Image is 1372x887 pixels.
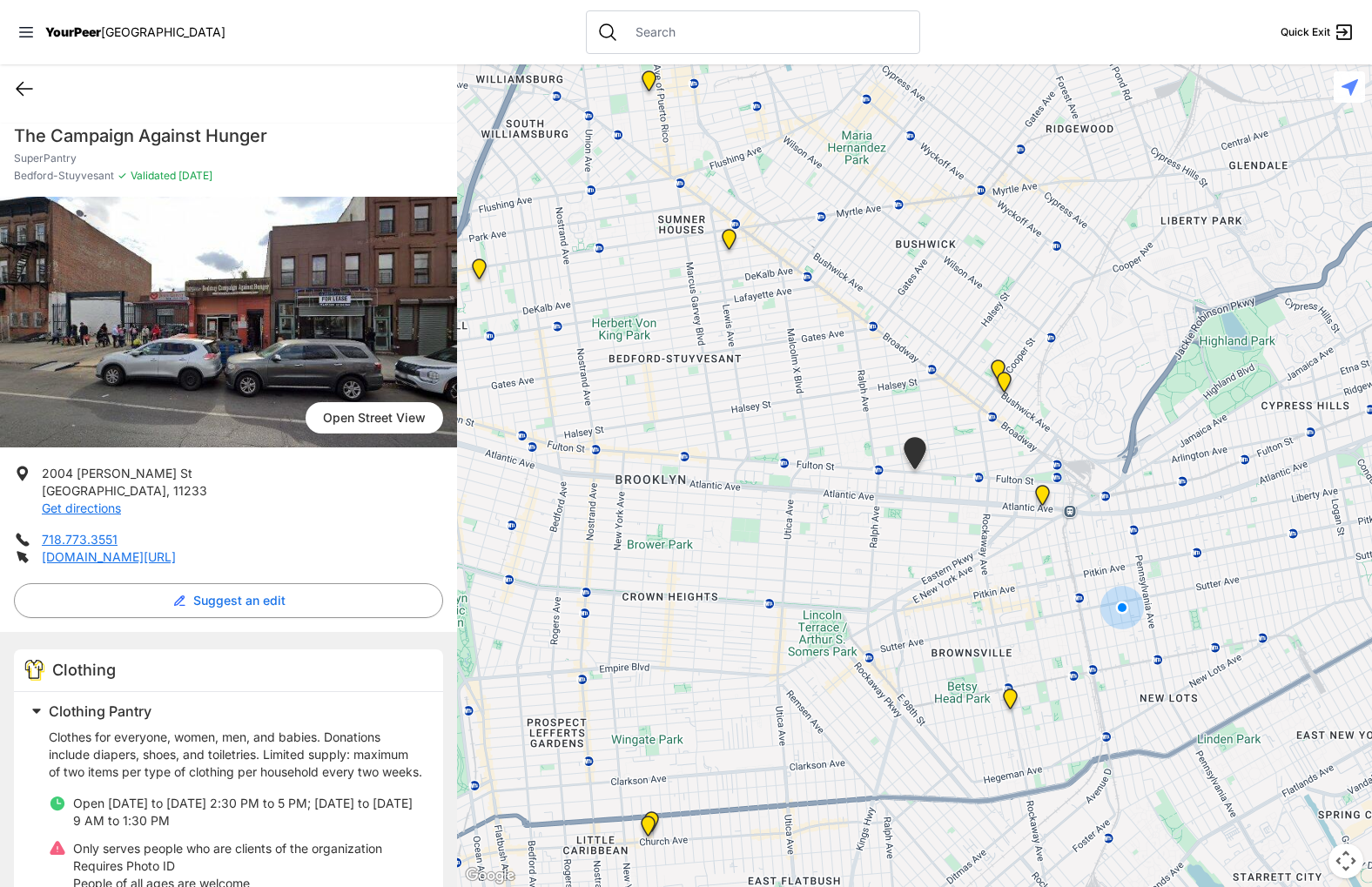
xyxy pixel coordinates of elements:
div: Brooklyn DYCD Youth Drop-in Center [999,689,1021,716]
span: Bedford-Stuyvesant [14,169,114,183]
span: 2004 [PERSON_NAME] St [42,466,192,480]
div: Bushwick/North Brooklyn [993,372,1015,400]
span: Suggest an edit [193,592,286,609]
span: Open Street View [306,402,443,433]
button: Suggest an edit [14,583,443,618]
button: Map camera controls [1328,843,1363,878]
span: Validated [131,169,176,182]
span: Quick Exit [1281,25,1330,39]
span: Open [DATE] to [DATE] 2:30 PM to 5 PM; [DATE] to [DATE] 9 AM to 1:30 PM [73,796,413,828]
p: Requires Photo ID [73,857,382,875]
span: Only serves people who are clients of the organization [73,841,382,856]
p: Clothes for everyone, women, men, and babies. Donations include diapers, shoes, and toiletries. L... [49,729,422,781]
a: [DOMAIN_NAME][URL] [42,549,176,564]
span: Clothing Pantry [49,702,151,720]
div: Location of CCBQ, Brooklyn [718,229,740,257]
div: You are here! [1100,586,1144,629]
p: SuperPantry [14,151,443,165]
span: YourPeer [45,24,101,39]
span: 11233 [173,483,207,498]
a: Get directions [42,501,121,515]
div: The Gathering Place Drop-in Center [1032,485,1053,513]
a: 718.773.3551 [42,532,118,547]
img: Google [461,864,519,887]
span: [GEOGRAPHIC_DATA] [101,24,225,39]
span: [GEOGRAPHIC_DATA] [42,483,166,498]
a: YourPeer[GEOGRAPHIC_DATA] [45,27,225,37]
a: Quick Exit [1281,22,1355,43]
div: St Thomas Episcopal Church [987,360,1009,387]
h1: The Campaign Against Hunger [14,124,443,148]
a: Open this area in Google Maps (opens a new window) [461,864,519,887]
span: Clothing [52,661,116,679]
span: ✓ [118,169,127,183]
input: Search [625,24,909,41]
div: SuperPantry [900,437,930,476]
span: [DATE] [176,169,212,182]
div: Rising Ground [641,811,662,839]
span: , [166,483,170,498]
